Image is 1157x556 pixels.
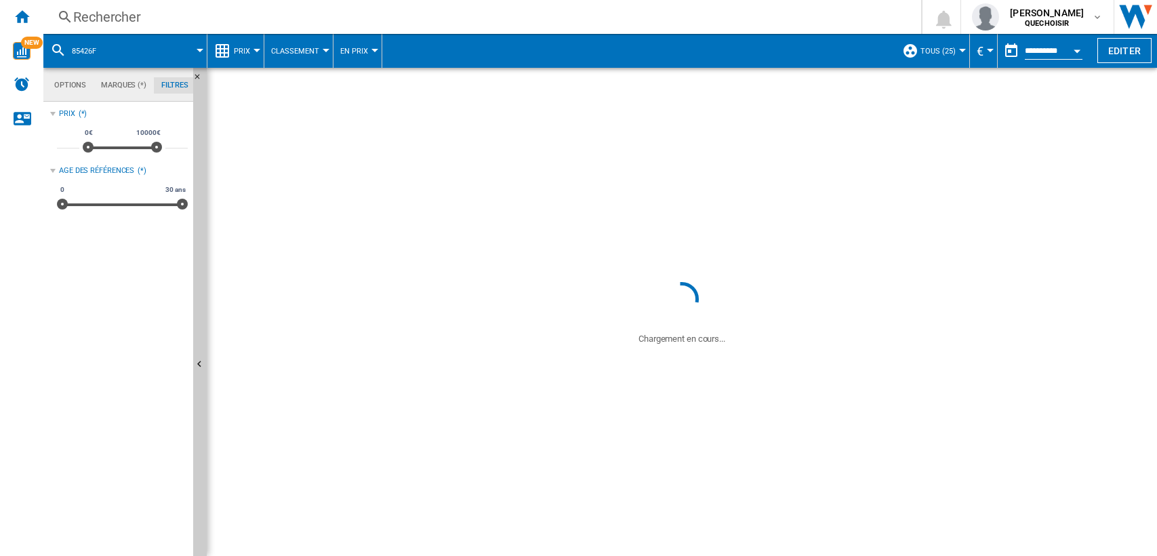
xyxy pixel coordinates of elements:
img: profile.jpg [972,3,999,31]
img: wise-card.svg [13,42,31,60]
span: [PERSON_NAME] [1010,6,1084,20]
img: alerts-logo.svg [14,76,30,92]
span: NEW [21,37,43,49]
div: Rechercher [73,7,886,26]
b: QUECHOISIR [1025,19,1069,28]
